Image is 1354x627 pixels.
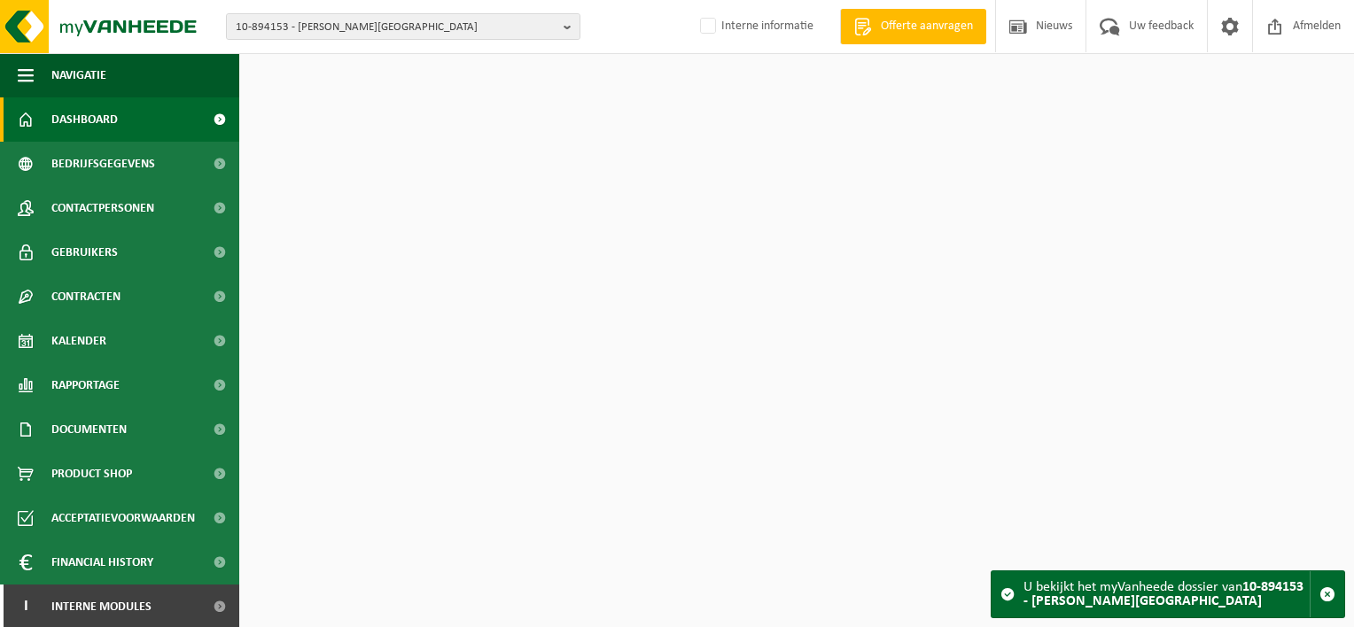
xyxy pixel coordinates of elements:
span: Dashboard [51,97,118,142]
div: U bekijkt het myVanheede dossier van [1023,571,1310,617]
span: Offerte aanvragen [876,18,977,35]
span: Acceptatievoorwaarden [51,496,195,540]
span: Kalender [51,319,106,363]
label: Interne informatie [696,13,813,40]
strong: 10-894153 - [PERSON_NAME][GEOGRAPHIC_DATA] [1023,580,1303,608]
span: Documenten [51,407,127,452]
a: Offerte aanvragen [840,9,986,44]
span: Financial History [51,540,153,584]
span: Product Shop [51,452,132,496]
span: Contactpersonen [51,186,154,230]
span: Gebruikers [51,230,118,275]
button: 10-894153 - [PERSON_NAME][GEOGRAPHIC_DATA] [226,13,580,40]
span: Contracten [51,275,121,319]
span: Bedrijfsgegevens [51,142,155,186]
span: Navigatie [51,53,106,97]
span: Rapportage [51,363,120,407]
span: 10-894153 - [PERSON_NAME][GEOGRAPHIC_DATA] [236,14,556,41]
